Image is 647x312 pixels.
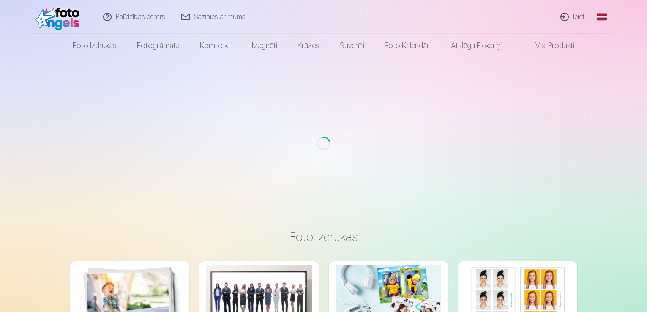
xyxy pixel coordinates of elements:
[441,34,512,57] a: Atslēgu piekariņi
[77,229,571,244] h3: Foto izdrukas
[242,34,287,57] a: Magnēti
[190,34,242,57] a: Komplekti
[35,3,84,30] img: /fa1
[512,34,584,57] a: Visi produkti
[374,34,441,57] a: Foto kalendāri
[127,34,190,57] a: Fotogrāmata
[330,34,374,57] a: Suvenīri
[63,34,127,57] a: Foto izdrukas
[287,34,330,57] a: Krūzes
